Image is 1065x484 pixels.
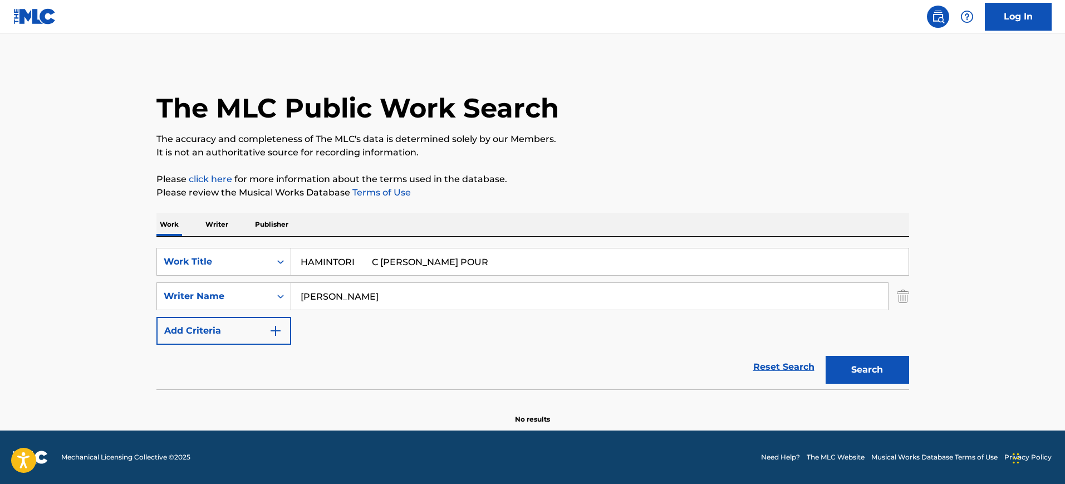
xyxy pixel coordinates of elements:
img: 9d2ae6d4665cec9f34b9.svg [269,324,282,338]
form: Search Form [156,248,909,389]
a: Need Help? [761,452,800,462]
a: Public Search [927,6,949,28]
p: It is not an authoritative source for recording information. [156,146,909,159]
h1: The MLC Public Work Search [156,91,559,125]
p: No results [515,401,550,424]
a: Reset Search [748,355,820,379]
div: Work Title [164,255,264,268]
a: Terms of Use [350,187,411,198]
img: Delete Criterion [897,282,909,310]
img: help [960,10,974,23]
p: Writer [202,213,232,236]
iframe: Resource Center [1034,315,1065,405]
button: Search [826,356,909,384]
a: Log In [985,3,1052,31]
a: Musical Works Database Terms of Use [871,452,998,462]
a: Privacy Policy [1004,452,1052,462]
a: click here [189,174,232,184]
img: search [931,10,945,23]
span: Mechanical Licensing Collective © 2025 [61,452,190,462]
button: Add Criteria [156,317,291,345]
p: Please review the Musical Works Database [156,186,909,199]
iframe: Chat Widget [1009,431,1065,484]
a: The MLC Website [807,452,865,462]
img: MLC Logo [13,8,56,25]
div: Help [956,6,978,28]
p: The accuracy and completeness of The MLC's data is determined solely by our Members. [156,133,909,146]
div: Drag [1013,442,1019,475]
p: Publisher [252,213,292,236]
img: logo [13,451,48,464]
div: Writer Name [164,290,264,303]
p: Please for more information about the terms used in the database. [156,173,909,186]
p: Work [156,213,182,236]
